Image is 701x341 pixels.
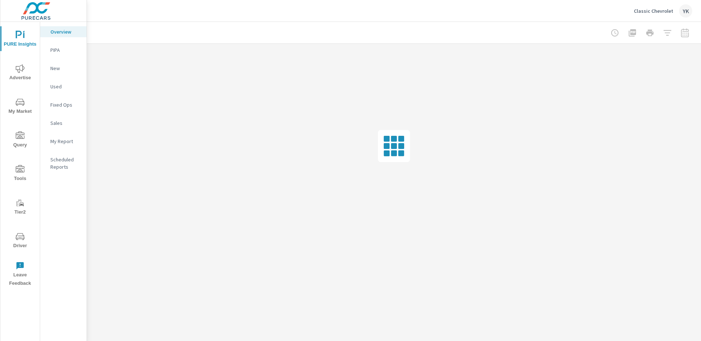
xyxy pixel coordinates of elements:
[3,131,38,149] span: Query
[3,98,38,116] span: My Market
[50,138,81,145] p: My Report
[50,101,81,108] p: Fixed Ops
[50,119,81,127] p: Sales
[50,83,81,90] p: Used
[634,8,673,14] p: Classic Chevrolet
[40,81,87,92] div: Used
[50,156,81,170] p: Scheduled Reports
[3,199,38,217] span: Tier2
[40,136,87,147] div: My Report
[3,64,38,82] span: Advertise
[50,28,81,35] p: Overview
[0,22,40,291] div: nav menu
[50,46,81,54] p: PIPA
[3,232,38,250] span: Driver
[40,99,87,110] div: Fixed Ops
[3,31,38,49] span: PURE Insights
[40,154,87,172] div: Scheduled Reports
[40,63,87,74] div: New
[50,65,81,72] p: New
[40,26,87,37] div: Overview
[3,261,38,288] span: Leave Feedback
[679,4,692,18] div: YK
[40,118,87,129] div: Sales
[3,165,38,183] span: Tools
[40,45,87,55] div: PIPA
